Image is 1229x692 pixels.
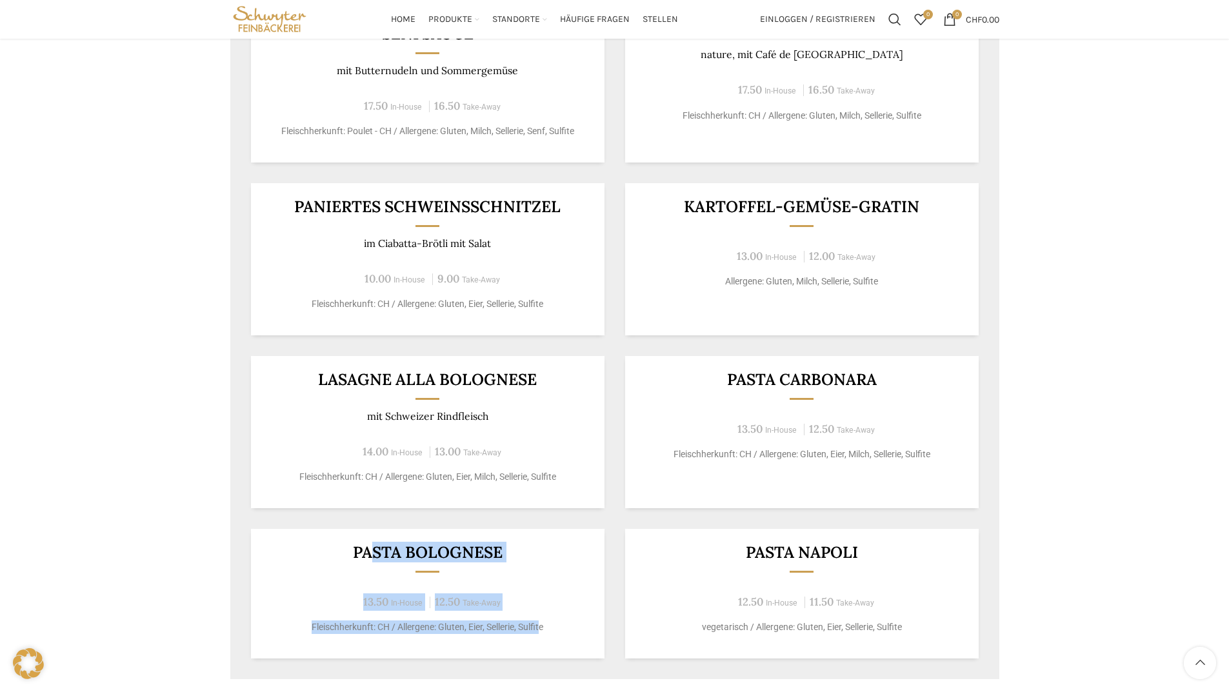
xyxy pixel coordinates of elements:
p: Fleischherkunft: Poulet - CH / Allergene: Gluten, Milch, Sellerie, Senf, Sulfite [266,124,588,138]
a: 0 CHF0.00 [937,6,1006,32]
span: In-House [765,253,797,262]
span: Standorte [492,14,540,26]
span: 13.50 [363,595,388,609]
a: Häufige Fragen [560,6,630,32]
span: Produkte [428,14,472,26]
span: 12.00 [809,249,835,263]
span: Take-Away [462,275,500,284]
a: Standorte [492,6,547,32]
span: Take-Away [463,103,501,112]
p: Fleischherkunft: CH / Allergene: Gluten, Eier, Milch, Sellerie, Sulfite [641,448,963,461]
span: Take-Away [837,426,875,435]
span: In-House [391,598,423,608]
bdi: 0.00 [966,14,999,25]
span: 13.50 [737,422,763,436]
span: 14.00 [363,444,388,459]
span: Häufige Fragen [560,14,630,26]
p: Allergene: Gluten, Milch, Sellerie, Sulfite [641,275,963,288]
span: Take-Away [837,253,875,262]
span: Take-Away [463,448,501,457]
a: Stellen [643,6,678,32]
a: Home [391,6,415,32]
p: vegetarisch / Allergene: Gluten, Eier, Sellerie, Sulfite [641,620,963,634]
p: Fleischherkunft: CH / Allergene: Gluten, Eier, Sellerie, Sulfite [266,297,588,311]
span: 0 [923,10,933,19]
span: In-House [390,103,422,112]
span: 13.00 [435,444,461,459]
span: Take-Away [836,598,874,608]
h3: Lasagne alla Bolognese [266,371,588,388]
p: mit Schweizer Rindfleisch [266,410,588,422]
span: Home [391,14,415,26]
span: Take-Away [463,598,501,608]
span: 12.50 [809,422,834,436]
h3: Pasta Napoli [641,544,963,560]
h3: Paniertes Schweinsschnitzel [266,199,588,215]
span: In-House [764,86,796,95]
span: 17.50 [364,99,388,113]
a: Scroll to top button [1184,647,1216,679]
a: 0 [908,6,934,32]
p: im Ciabatta-Brötli mit Salat [266,237,588,250]
span: Stellen [643,14,678,26]
span: In-House [765,426,797,435]
span: 13.00 [737,249,763,263]
a: Einloggen / Registrieren [754,6,882,32]
span: 17.50 [738,83,762,97]
span: 16.50 [434,99,460,113]
div: Meine Wunschliste [908,6,934,32]
h3: Kartoffel-Gemüse-Gratin [641,199,963,215]
a: Suchen [882,6,908,32]
h3: Pasta Bolognese [266,544,588,560]
span: 9.00 [437,272,459,286]
h3: Pasta Carbonara [641,371,963,388]
span: 12.50 [738,595,763,609]
a: Site logo [230,13,310,24]
div: Main navigation [315,6,753,32]
span: In-House [391,448,423,457]
span: CHF [966,14,982,25]
span: 12.50 [435,595,460,609]
a: Produkte [428,6,479,32]
span: Einloggen / Registrieren [760,15,875,24]
span: 16.50 [808,83,834,97]
span: 0 [952,10,962,19]
span: In-House [766,598,797,608]
span: 11.50 [810,595,834,609]
p: Fleischherkunft: CH / Allergene: Gluten, Eier, Milch, Sellerie, Sulfite [266,470,588,484]
span: In-House [394,275,425,284]
p: mit Butternudeln und Sommergemüse [266,64,588,77]
h3: Poulet- Geschnetzeltes an Senfsauce [266,10,588,42]
span: 10.00 [365,272,391,286]
p: nature, mit Café de [GEOGRAPHIC_DATA] [641,48,963,61]
p: Fleischherkunft: CH / Allergene: Gluten, Milch, Sellerie, Sulfite [641,109,963,123]
span: Take-Away [837,86,875,95]
p: Fleischherkunft: CH / Allergene: Gluten, Eier, Sellerie, Sulfite [266,620,588,634]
